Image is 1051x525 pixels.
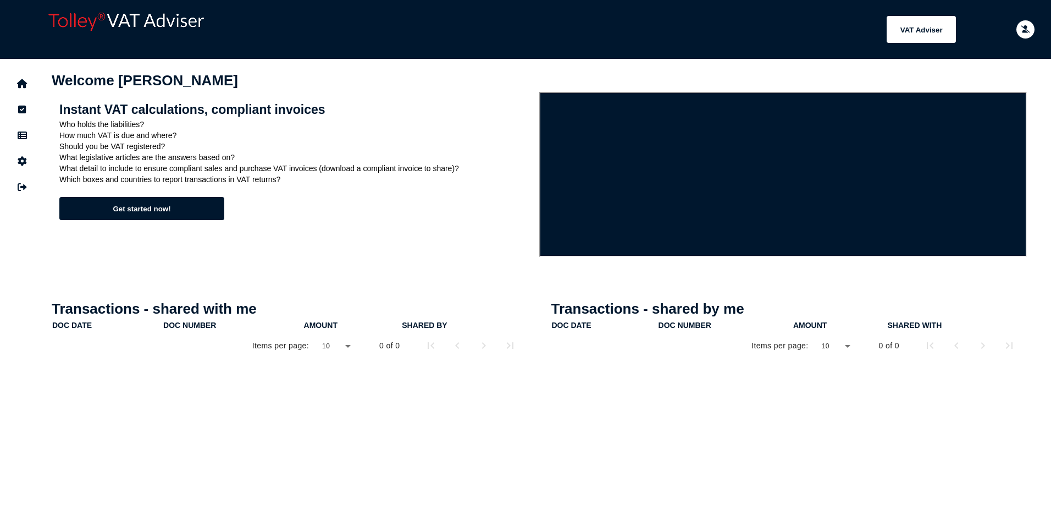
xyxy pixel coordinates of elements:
div: shared with [887,321,1024,330]
i: Email needs to be verified [1021,26,1030,33]
div: app logo [44,8,236,51]
button: Manage settings [10,150,34,173]
div: doc number [163,321,216,330]
div: doc number [163,321,303,330]
div: Amount [793,321,887,330]
div: 0 of 0 [879,340,899,351]
div: doc number [659,321,792,330]
p: Should you be VAT registered? [59,142,532,151]
i: Data manager [18,135,27,136]
div: doc number [659,321,711,330]
div: shared by [402,321,524,330]
div: doc date [52,321,162,330]
button: Get started now! [59,197,224,220]
div: Amount [304,321,401,330]
div: doc date [52,321,92,330]
div: doc date [552,321,657,330]
div: shared by [402,321,447,330]
h1: Welcome [PERSON_NAME] [52,72,1027,89]
h1: Transactions - shared with me [52,300,528,318]
div: Amount [793,321,827,330]
p: Which boxes and countries to report transactions in VAT returns? [59,175,532,184]
button: Home [10,72,34,95]
p: What detail to include to ensure compliant sales and purchase VAT invoices (download a compliant ... [59,164,532,173]
div: shared with [887,321,942,330]
p: What legislative articles are the answers based on? [59,153,532,162]
p: How much VAT is due and where? [59,131,532,140]
button: Data manager [10,124,34,147]
div: Items per page: [252,340,309,351]
h2: Instant VAT calculations, compliant invoices [59,102,532,117]
button: Tasks [10,98,34,121]
menu: navigate products [242,16,956,43]
div: Items per page: [751,340,808,351]
p: Who holds the liabilities? [59,120,532,129]
button: Shows a dropdown of VAT Advisor options [887,16,956,43]
button: Sign out [10,176,34,199]
div: 0 of 0 [379,340,400,351]
iframe: VAT Adviser intro [539,92,1027,257]
div: doc date [552,321,591,330]
h1: Transactions - shared by me [551,300,1027,318]
div: Amount [304,321,338,330]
